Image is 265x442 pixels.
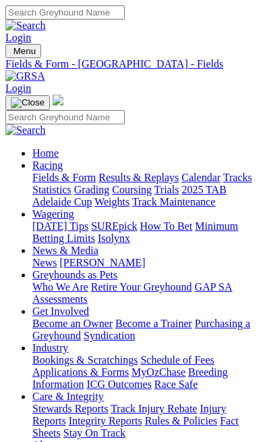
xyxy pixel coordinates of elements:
a: Fact Sheets [32,415,239,439]
a: Bookings & Scratchings [32,354,138,366]
a: Industry [32,342,68,353]
a: Injury Reports [32,403,227,426]
a: Integrity Reports [69,415,142,426]
a: How To Bet [140,220,193,232]
a: [PERSON_NAME] [59,257,145,268]
a: ICG Outcomes [86,378,151,390]
a: Track Injury Rebate [111,403,197,414]
a: 2025 TAB Adelaide Cup [32,184,227,207]
div: Care & Integrity [32,403,260,439]
button: Toggle navigation [5,95,50,110]
a: Wagering [32,208,74,220]
button: Toggle navigation [5,44,41,58]
a: Home [32,147,59,159]
a: Syndication [84,330,135,341]
img: Search [5,124,46,137]
a: Racing [32,159,63,171]
a: Become a Trainer [115,318,192,329]
a: Tracks [223,172,252,183]
a: News [32,257,57,268]
a: Login [5,32,31,43]
div: Get Involved [32,318,260,342]
div: Industry [32,354,260,391]
a: News & Media [32,245,98,256]
a: Track Maintenance [132,196,215,207]
div: News & Media [32,257,260,269]
a: Become an Owner [32,318,113,329]
a: Calendar [181,172,220,183]
a: Schedule of Fees [140,354,214,366]
a: Care & Integrity [32,391,104,402]
a: MyOzChase [131,366,185,378]
a: Get Involved [32,305,89,317]
img: Close [11,97,45,108]
input: Search [5,110,125,124]
a: Weights [94,196,129,207]
span: Menu [13,46,36,56]
img: logo-grsa-white.png [53,95,63,105]
a: Fields & Form - [GEOGRAPHIC_DATA] - Fields [5,58,260,70]
a: Results & Replays [98,172,179,183]
a: Purchasing a Greyhound [32,318,250,341]
a: Applications & Forms [32,366,129,378]
a: [DATE] Tips [32,220,88,232]
a: Retire Your Greyhound [91,281,192,293]
div: Greyhounds as Pets [32,281,260,305]
a: Fields & Form [32,172,96,183]
a: Greyhounds as Pets [32,269,117,280]
a: Breeding Information [32,366,228,390]
a: Coursing [112,184,152,195]
a: GAP SA Assessments [32,281,232,305]
a: Race Safe [154,378,198,390]
a: Stewards Reports [32,403,108,414]
input: Search [5,5,125,20]
a: Statistics [32,184,71,195]
a: Isolynx [98,232,130,244]
a: Login [5,82,31,94]
img: Search [5,20,46,32]
a: Minimum Betting Limits [32,220,238,244]
div: Wagering [32,220,260,245]
a: Rules & Policies [145,415,218,426]
a: Trials [154,184,179,195]
a: Stay On Track [63,427,125,439]
a: SUREpick [91,220,137,232]
a: Who We Are [32,281,88,293]
img: GRSA [5,70,45,82]
a: Grading [74,184,109,195]
div: Racing [32,172,260,208]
